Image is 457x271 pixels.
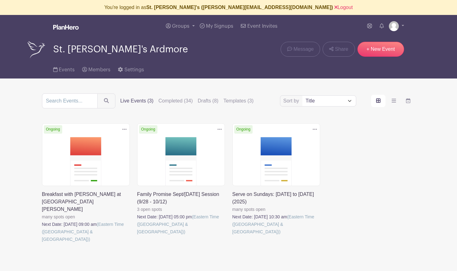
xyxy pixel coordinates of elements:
label: Templates (3) [223,97,254,105]
img: St_Marys_Logo_White.png [27,40,46,59]
img: default-ce2991bfa6775e67f084385cd625a349d9dcbb7a52a09fb2fda1e96e2d18dcdb.png [389,21,399,31]
span: Settings [124,67,144,72]
span: Share [335,45,348,53]
img: logo_white-6c42ec7e38ccf1d336a20a19083b03d10ae64f83f12c07503d8b9e83406b4c7d.svg [53,25,79,30]
a: My Signups [197,15,236,37]
span: Groups [172,24,189,29]
a: Settings [118,59,144,78]
a: Share [323,42,355,57]
div: filters [120,97,254,105]
span: Members [88,67,110,72]
span: St. [PERSON_NAME]'s Ardmore [53,44,188,55]
label: Completed (34) [158,97,193,105]
div: order and view [371,95,415,107]
span: My Signups [206,24,233,29]
label: Sort by [283,97,301,105]
a: + New Event [357,42,404,57]
span: Events [59,67,75,72]
a: Message [281,42,320,57]
span: Message [293,45,314,53]
a: Events [53,59,75,78]
a: Logout [334,5,353,10]
label: Live Events (3) [120,97,154,105]
a: Groups [163,15,197,37]
a: Event Invites [238,15,280,37]
a: Members [82,59,110,78]
span: Event Invites [247,24,277,29]
input: Search Events... [42,93,98,108]
b: St. [PERSON_NAME]'s ([PERSON_NAME][EMAIL_ADDRESS][DOMAIN_NAME]) [146,5,333,10]
label: Drafts (8) [198,97,219,105]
